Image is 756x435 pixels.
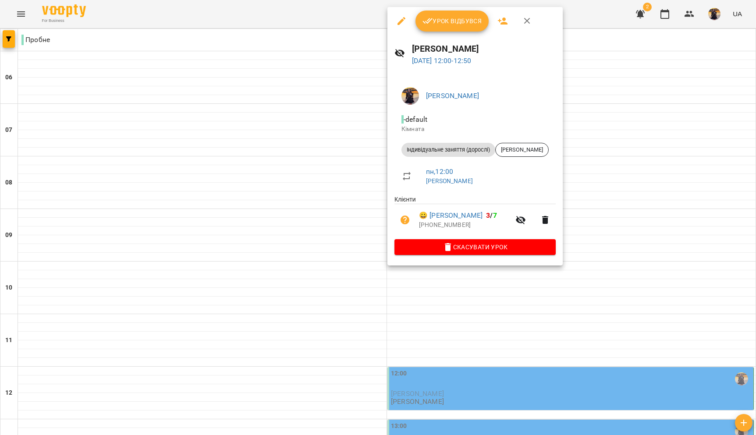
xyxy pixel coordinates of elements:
a: [DATE] 12:00-12:50 [412,57,472,65]
span: - default [401,115,429,124]
b: / [486,211,497,219]
a: [PERSON_NAME] [426,177,473,184]
div: [PERSON_NAME] [495,143,549,157]
a: [PERSON_NAME] [426,92,479,100]
span: Індивідуальне заняття (дорослі) [401,146,495,154]
p: [PHONE_NUMBER] [419,221,510,230]
img: d9e4fe055f4d09e87b22b86a2758fb91.jpg [401,87,419,105]
a: 😀 [PERSON_NAME] [419,210,483,221]
a: пн , 12:00 [426,167,453,176]
span: 3 [486,211,490,219]
button: Візит ще не сплачено. Додати оплату? [394,209,415,230]
p: Кімната [401,125,549,134]
span: Урок відбувся [422,16,482,26]
button: Урок відбувся [415,11,489,32]
span: 7 [493,211,497,219]
button: Скасувати Урок [394,239,556,255]
span: Скасувати Урок [401,242,549,252]
span: [PERSON_NAME] [496,146,548,154]
h6: [PERSON_NAME] [412,42,556,56]
ul: Клієнти [394,195,556,239]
